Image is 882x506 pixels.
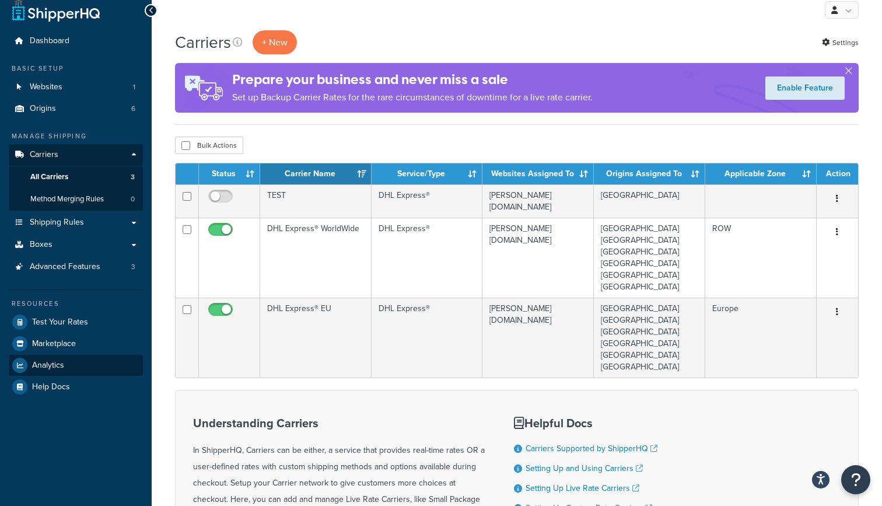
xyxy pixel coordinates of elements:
[9,355,143,376] a: Analytics
[131,194,135,204] span: 0
[232,89,593,106] p: Set up Backup Carrier Rates for the rare circumstances of downtime for a live rate carrier.
[9,376,143,397] a: Help Docs
[32,382,70,392] span: Help Docs
[841,465,870,494] button: Open Resource Center
[30,240,52,250] span: Boxes
[822,34,859,51] a: Settings
[9,64,143,74] div: Basic Setup
[260,184,372,218] td: TEST
[175,63,232,113] img: ad-rules-rateshop-fe6ec290ccb7230408bd80ed9643f0289d75e0ffd9eb532fc0e269fcd187b520.png
[133,82,135,92] span: 1
[9,166,143,188] li: All Carriers
[30,36,69,46] span: Dashboard
[30,104,56,114] span: Origins
[260,298,372,378] td: DHL Express® EU
[9,76,143,98] a: Websites 1
[9,299,143,309] div: Resources
[32,317,88,327] span: Test Your Rates
[32,361,64,371] span: Analytics
[705,163,817,184] th: Applicable Zone: activate to sort column ascending
[175,137,243,154] button: Bulk Actions
[30,218,84,228] span: Shipping Rules
[193,417,485,430] h3: Understanding Carriers
[30,194,104,204] span: Method Merging Rules
[372,218,483,298] td: DHL Express®
[372,163,483,184] th: Service/Type: activate to sort column ascending
[594,184,705,218] td: [GEOGRAPHIC_DATA]
[30,82,62,92] span: Websites
[9,131,143,141] div: Manage Shipping
[594,163,705,184] th: Origins Assigned To: activate to sort column ascending
[232,70,593,89] h4: Prepare your business and never miss a sale
[32,339,76,349] span: Marketplace
[9,144,143,211] li: Carriers
[9,98,143,120] li: Origins
[9,189,143,210] li: Method Merging Rules
[526,442,657,455] a: Carriers Supported by ShipperHQ
[705,218,817,298] td: ROW
[9,166,143,188] a: All Carriers 3
[30,150,58,160] span: Carriers
[260,218,372,298] td: DHL Express® WorldWide
[9,256,143,278] li: Advanced Features
[526,462,643,474] a: Setting Up and Using Carriers
[526,482,639,494] a: Setting Up Live Rate Carriers
[260,163,372,184] th: Carrier Name: activate to sort column ascending
[175,31,231,54] h1: Carriers
[594,298,705,378] td: [GEOGRAPHIC_DATA] [GEOGRAPHIC_DATA] [GEOGRAPHIC_DATA] [GEOGRAPHIC_DATA] [GEOGRAPHIC_DATA] [GEOGRA...
[9,98,143,120] a: Origins 6
[131,262,135,272] span: 3
[131,104,135,114] span: 6
[9,30,143,52] a: Dashboard
[482,298,594,378] td: [PERSON_NAME][DOMAIN_NAME]
[199,163,260,184] th: Status: activate to sort column ascending
[30,262,100,272] span: Advanced Features
[594,218,705,298] td: [GEOGRAPHIC_DATA] [GEOGRAPHIC_DATA] [GEOGRAPHIC_DATA] [GEOGRAPHIC_DATA] [GEOGRAPHIC_DATA] [GEOGRA...
[817,163,858,184] th: Action
[482,184,594,218] td: [PERSON_NAME][DOMAIN_NAME]
[514,417,666,430] h3: Helpful Docs
[482,218,594,298] td: [PERSON_NAME][DOMAIN_NAME]
[9,312,143,333] a: Test Your Rates
[131,172,135,182] span: 3
[372,184,483,218] td: DHL Express®
[482,163,594,184] th: Websites Assigned To: activate to sort column ascending
[9,234,143,256] a: Boxes
[9,212,143,233] a: Shipping Rules
[30,172,68,182] span: All Carriers
[9,333,143,354] a: Marketplace
[9,256,143,278] a: Advanced Features 3
[765,76,845,100] a: Enable Feature
[9,189,143,210] a: Method Merging Rules 0
[372,298,483,378] td: DHL Express®
[9,76,143,98] li: Websites
[253,30,297,54] button: + New
[705,298,817,378] td: Europe
[9,144,143,166] a: Carriers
